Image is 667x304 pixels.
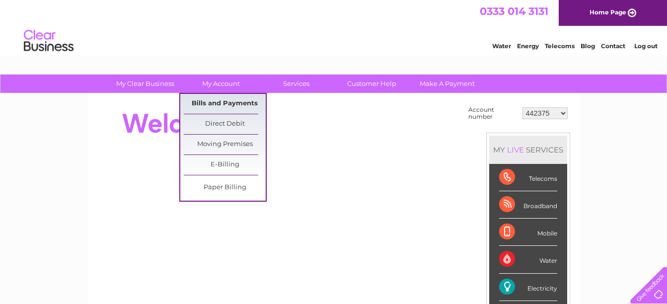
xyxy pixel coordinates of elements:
[499,274,557,301] div: Electricity
[406,75,488,93] a: Make A Payment
[99,5,569,48] div: Clear Business is a trading name of Verastar Limited (registered in [GEOGRAPHIC_DATA] No. 3667643...
[23,26,74,56] img: logo.png
[466,104,520,123] td: Account number
[255,75,337,93] a: Services
[492,42,511,50] a: Water
[489,136,567,164] div: MY SERVICES
[517,42,539,50] a: Energy
[581,42,595,50] a: Blog
[480,5,548,17] a: 0333 014 3131
[499,164,557,191] div: Telecoms
[499,191,557,219] div: Broadband
[545,42,575,50] a: Telecoms
[499,246,557,273] div: Water
[184,94,266,114] a: Bills and Payments
[184,114,266,134] a: Direct Debit
[104,75,186,93] a: My Clear Business
[180,75,262,93] a: My Account
[184,155,266,175] a: E-Billing
[499,219,557,246] div: Mobile
[505,145,526,154] div: LIVE
[634,42,658,50] a: Log out
[184,135,266,154] a: Moving Premises
[331,75,413,93] a: Customer Help
[184,178,266,198] a: Paper Billing
[601,42,625,50] a: Contact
